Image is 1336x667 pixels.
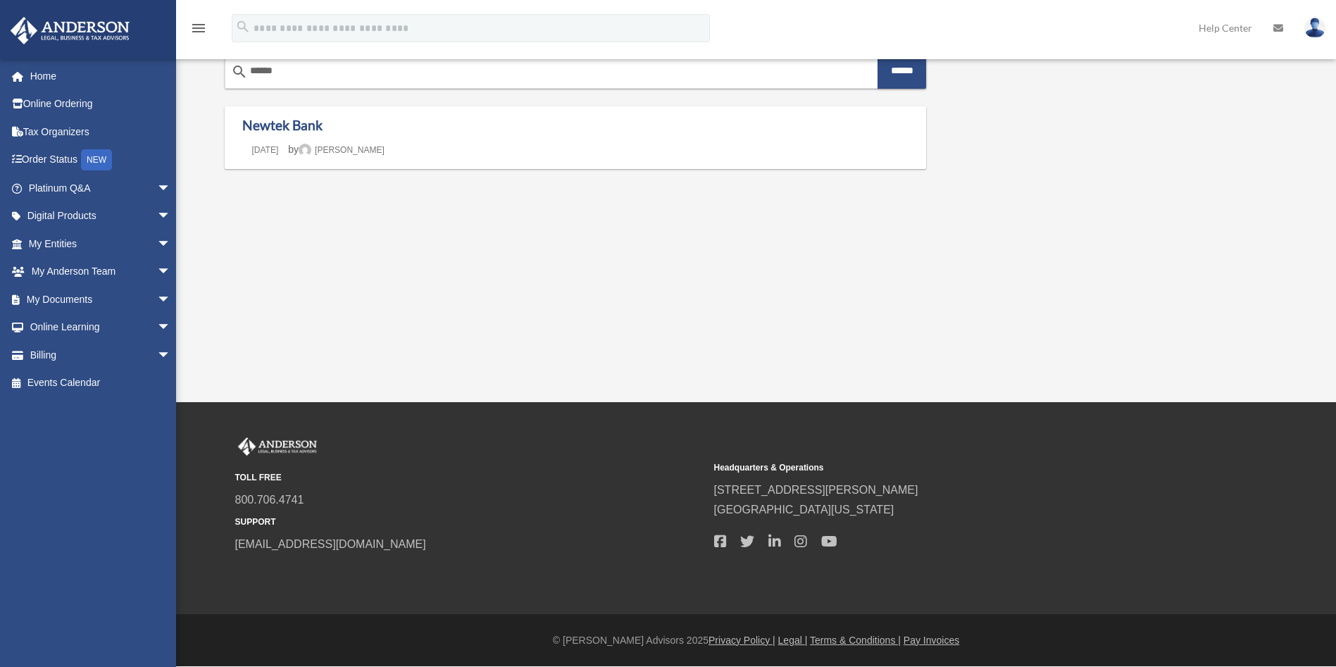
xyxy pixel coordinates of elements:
[1304,18,1325,38] img: User Pic
[157,341,185,370] span: arrow_drop_down
[714,484,918,496] a: [STREET_ADDRESS][PERSON_NAME]
[708,635,775,646] a: Privacy Policy |
[242,117,323,133] a: Newtek Bank
[157,313,185,342] span: arrow_drop_down
[10,341,192,369] a: Billingarrow_drop_down
[242,145,289,155] a: [DATE]
[6,17,134,44] img: Anderson Advisors Platinum Portal
[10,369,192,397] a: Events Calendar
[10,146,192,175] a: Order StatusNEW
[157,174,185,203] span: arrow_drop_down
[778,635,808,646] a: Legal |
[904,635,959,646] a: Pay Invoices
[10,118,192,146] a: Tax Organizers
[10,285,192,313] a: My Documentsarrow_drop_down
[235,515,704,530] small: SUPPORT
[10,258,192,286] a: My Anderson Teamarrow_drop_down
[190,25,207,37] a: menu
[235,19,251,35] i: search
[157,258,185,287] span: arrow_drop_down
[235,494,304,506] a: 800.706.4741
[231,63,248,80] i: search
[10,174,192,202] a: Platinum Q&Aarrow_drop_down
[714,461,1183,475] small: Headquarters & Operations
[10,202,192,230] a: Digital Productsarrow_drop_down
[190,20,207,37] i: menu
[10,90,192,118] a: Online Ordering
[235,470,704,485] small: TOLL FREE
[235,538,426,550] a: [EMAIL_ADDRESS][DOMAIN_NAME]
[299,145,385,155] a: [PERSON_NAME]
[10,230,192,258] a: My Entitiesarrow_drop_down
[10,62,185,90] a: Home
[810,635,901,646] a: Terms & Conditions |
[176,632,1336,649] div: © [PERSON_NAME] Advisors 2025
[157,202,185,231] span: arrow_drop_down
[81,149,112,170] div: NEW
[714,504,894,516] a: [GEOGRAPHIC_DATA][US_STATE]
[288,144,385,155] span: by
[157,285,185,314] span: arrow_drop_down
[235,437,320,456] img: Anderson Advisors Platinum Portal
[10,313,192,342] a: Online Learningarrow_drop_down
[157,230,185,258] span: arrow_drop_down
